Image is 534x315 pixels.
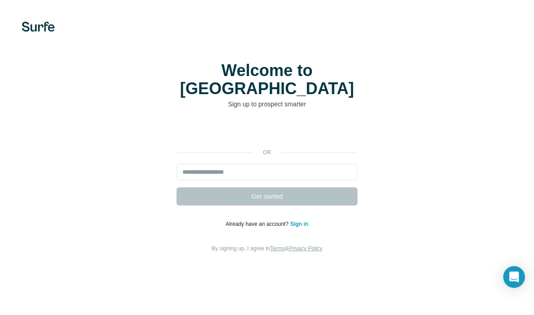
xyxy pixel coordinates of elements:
[176,100,358,109] p: Sign up to prospect smarter
[253,148,281,157] p: or
[290,221,308,227] a: Sign in
[270,245,285,252] a: Terms
[212,245,323,252] span: By signing up, I agree to &
[176,62,358,98] h1: Welcome to [GEOGRAPHIC_DATA]
[176,122,358,142] div: Sign in with Google. Opens in new tab
[289,245,323,252] a: Privacy Policy
[172,122,362,142] iframe: Sign in with Google Button
[226,221,291,227] span: Already have an account?
[503,266,525,288] div: Open Intercom Messenger
[22,22,55,32] img: Surfe's logo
